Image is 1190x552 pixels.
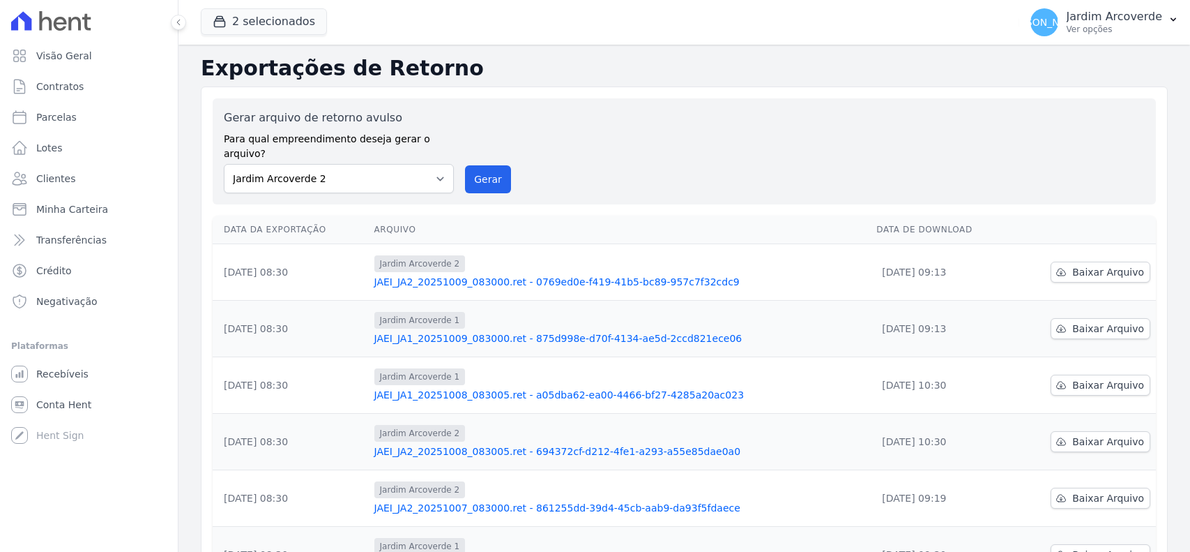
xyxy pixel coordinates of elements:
[36,264,72,278] span: Crédito
[224,110,454,126] label: Gerar arquivo de retorno avulso
[36,172,75,186] span: Clientes
[871,244,1011,301] td: [DATE] 09:13
[11,338,167,355] div: Plataformas
[374,368,466,385] span: Jardim Arcoverde 1
[1067,10,1162,24] p: Jardim Arcoverde
[1072,265,1144,279] span: Baixar Arquivo
[871,301,1011,357] td: [DATE] 09:13
[374,331,866,345] a: JAEI_JA1_20251009_083000.ret - 875d998e-d70f-4134-ae5d-2ccd821ece06
[374,255,466,272] span: Jardim Arcoverde 2
[1019,3,1190,42] button: [PERSON_NAME] Jardim Arcoverde Ver opções
[213,470,369,527] td: [DATE] 08:30
[36,80,84,94] span: Contratos
[36,141,63,155] span: Lotes
[374,445,866,458] a: JAEI_JA2_20251008_083005.ret - 694372cf-d212-4fe1-a293-a55e85dae0a0
[213,301,369,357] td: [DATE] 08:30
[374,501,866,515] a: JAEI_JA2_20251007_083000.ret - 861255dd-39d4-45cb-aab9-da93f5fdaece
[374,275,866,289] a: JAEI_JA2_20251009_083000.ret - 0769ed0e-f419-41b5-bc89-957c7f32cdc9
[1003,17,1084,27] span: [PERSON_NAME]
[36,294,98,308] span: Negativação
[213,414,369,470] td: [DATE] 08:30
[6,103,172,131] a: Parcelas
[1072,378,1144,392] span: Baixar Arquivo
[6,288,172,315] a: Negativação
[1051,431,1150,452] a: Baixar Arquivo
[36,49,92,63] span: Visão Geral
[1051,262,1150,283] a: Baixar Arquivo
[36,367,89,381] span: Recebíveis
[1072,322,1144,336] span: Baixar Arquivo
[1051,375,1150,396] a: Baixar Arquivo
[6,391,172,419] a: Conta Hent
[6,360,172,388] a: Recebíveis
[374,482,466,498] span: Jardim Arcoverde 2
[6,165,172,193] a: Clientes
[369,216,871,244] th: Arquivo
[36,110,77,124] span: Parcelas
[374,312,466,329] span: Jardim Arcoverde 1
[213,216,369,244] th: Data da Exportação
[1051,488,1150,509] a: Baixar Arquivo
[201,56,1168,81] h2: Exportações de Retorno
[871,216,1011,244] th: Data de Download
[1072,435,1144,449] span: Baixar Arquivo
[374,388,866,402] a: JAEI_JA1_20251008_083005.ret - a05dba62-ea00-4466-bf27-4285a20ac023
[1072,491,1144,505] span: Baixar Arquivo
[201,8,327,35] button: 2 selecionados
[1051,318,1150,339] a: Baixar Arquivo
[6,257,172,285] a: Crédito
[1067,24,1162,35] p: Ver opções
[36,398,91,412] span: Conta Hent
[871,470,1011,527] td: [DATE] 09:19
[6,226,172,254] a: Transferências
[871,357,1011,414] td: [DATE] 10:30
[6,73,172,100] a: Contratos
[224,126,454,161] label: Para qual empreendimento deseja gerar o arquivo?
[6,42,172,70] a: Visão Geral
[36,233,107,247] span: Transferências
[213,244,369,301] td: [DATE] 08:30
[6,134,172,162] a: Lotes
[465,165,511,193] button: Gerar
[36,202,108,216] span: Minha Carteira
[871,414,1011,470] td: [DATE] 10:30
[374,425,466,442] span: Jardim Arcoverde 2
[213,357,369,414] td: [DATE] 08:30
[6,195,172,223] a: Minha Carteira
